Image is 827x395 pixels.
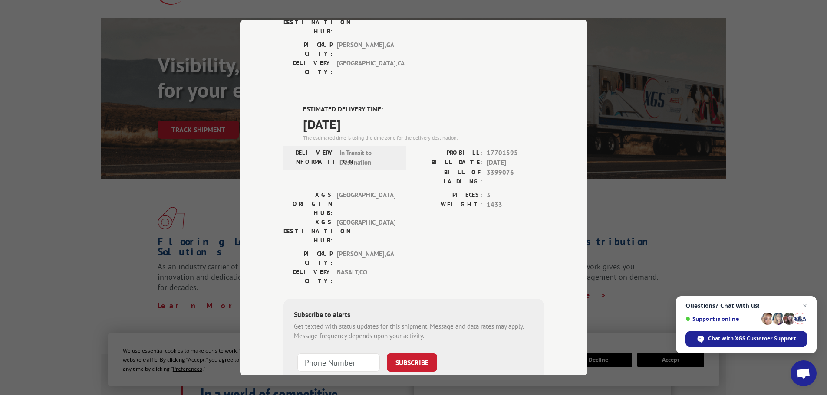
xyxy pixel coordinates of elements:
span: [PERSON_NAME] , GA [337,249,395,267]
label: BILL DATE: [414,158,482,168]
label: XGS DESTINATION HUB: [283,217,333,245]
span: [GEOGRAPHIC_DATA] [337,190,395,217]
div: Subscribe to alerts [294,309,534,321]
label: DELIVERY CITY: [283,267,333,285]
div: Open chat [791,360,817,386]
span: [PERSON_NAME] , GA [337,40,395,59]
label: XGS ORIGIN HUB: [283,190,333,217]
label: PIECES: [414,190,482,200]
span: Close chat [800,300,810,311]
label: BILL OF LADING: [414,167,482,186]
span: CHINO [337,9,395,36]
span: 3 [487,190,544,200]
span: 3399076 [487,167,544,186]
label: PICKUP CITY: [283,249,333,267]
button: SUBSCRIBE [387,353,437,371]
input: Phone Number [297,353,380,371]
span: Chat with XGS Customer Support [708,335,796,343]
label: PROBILL: [414,148,482,158]
span: 1433 [487,200,544,210]
div: The estimated time is using the time zone for the delivery destination. [303,134,544,141]
div: Chat with XGS Customer Support [685,331,807,347]
div: Get texted with status updates for this shipment. Message and data rates may apply. Message frequ... [294,321,534,341]
label: DELIVERY CITY: [283,59,333,77]
span: In Transit to Destination [339,148,398,167]
span: [DATE] [487,158,544,168]
label: DELIVERY INFORMATION: [286,148,335,167]
label: PICKUP CITY: [283,40,333,59]
span: Questions? Chat with us! [685,302,807,309]
span: [GEOGRAPHIC_DATA] , CA [337,59,395,77]
label: XGS DESTINATION HUB: [283,9,333,36]
span: [GEOGRAPHIC_DATA] [337,217,395,245]
span: BASALT , CO [337,267,395,285]
label: ESTIMATED DELIVERY TIME: [303,104,544,114]
span: 17701595 [487,148,544,158]
label: WEIGHT: [414,200,482,210]
span: [DATE] [303,114,544,134]
span: Support is online [685,316,758,322]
